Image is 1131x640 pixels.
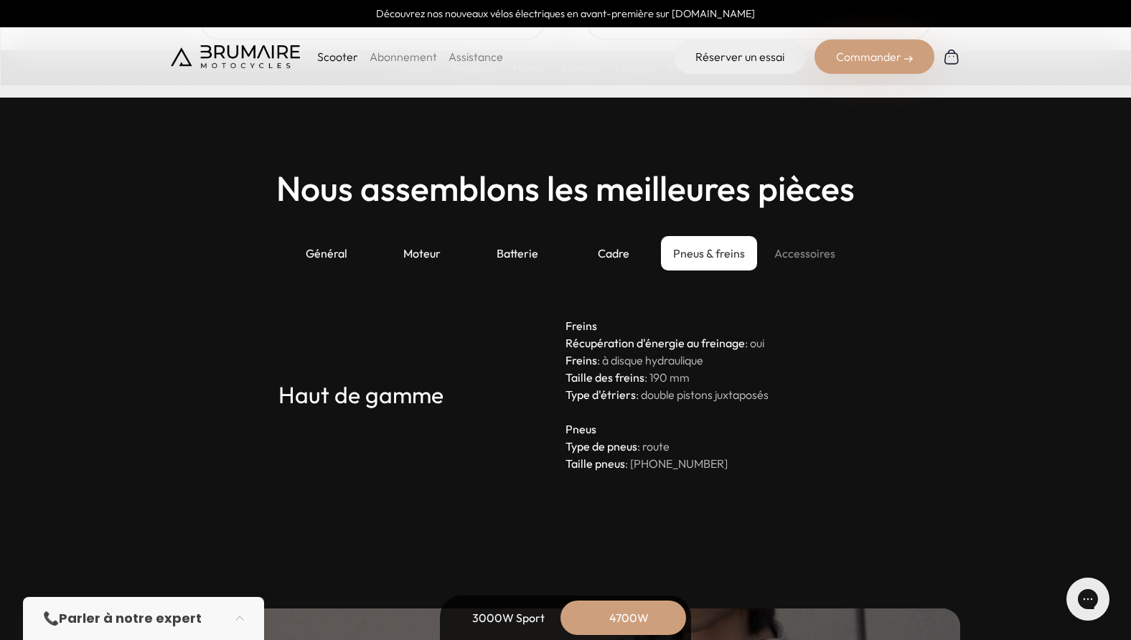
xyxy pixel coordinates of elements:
[370,50,437,64] a: Abonnement
[1059,573,1117,626] iframe: Gorgias live chat messenger
[571,601,686,635] div: 4700W
[449,50,503,64] a: Assistance
[278,317,565,472] h3: Haut de gamme
[565,422,637,453] strong: Pneus Type de pneus
[565,456,625,471] strong: Taille pneus
[171,45,300,68] img: Brumaire Motocycles
[757,236,853,270] div: Accessoires
[565,319,745,350] strong: Freins Récupération d'énergie au freinage
[565,370,644,385] strong: Taille des freins
[565,353,597,367] strong: Freins
[943,48,960,65] img: Panier
[276,169,855,207] h2: Nous assemblons les meilleures pièces
[470,236,565,270] div: Batterie
[451,601,565,635] div: 3000W Sport
[317,48,358,65] p: Scooter
[278,236,374,270] div: Général
[661,236,756,270] div: Pneus & freins
[815,39,934,74] div: Commander
[904,55,913,63] img: right-arrow-2.png
[565,317,853,472] p: : oui : à disque hydraulique : 190 mm : double pistons juxtaposés : route : [PHONE_NUMBER]
[374,236,469,270] div: Moteur
[565,236,661,270] div: Cadre
[674,39,806,74] a: Réserver un essai
[565,387,636,402] strong: Type d'étriers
